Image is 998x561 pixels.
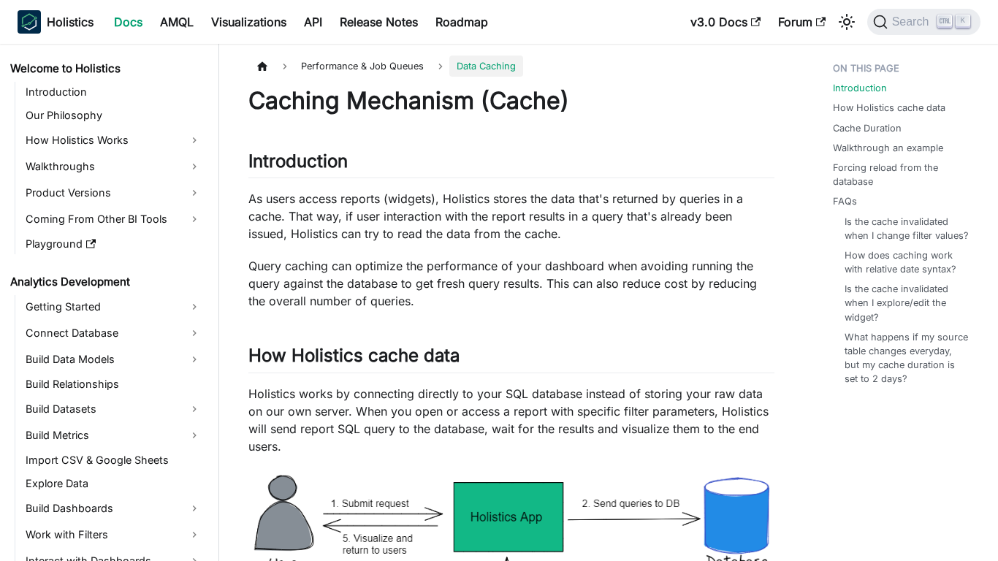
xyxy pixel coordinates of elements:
a: How Holistics Works [21,129,206,152]
a: Introduction [21,82,206,102]
a: Getting Started [21,295,206,318]
a: What happens if my source table changes everyday, but my cache duration is set to 2 days? [845,330,970,386]
a: AMQL [151,10,202,34]
a: Forum [769,10,834,34]
a: Import CSV & Google Sheets [21,450,206,470]
img: Holistics [18,10,41,34]
a: Welcome to Holistics [6,58,206,79]
span: Performance & Job Queues [294,56,431,77]
a: v3.0 Docs [682,10,769,34]
a: Product Versions [21,181,206,205]
a: Release Notes [331,10,427,34]
a: Is the cache invalidated when I change filter values? [845,215,970,243]
a: Build Data Models [21,348,206,371]
a: Playground [21,234,206,254]
a: Work with Filters [21,523,206,546]
nav: Breadcrumbs [248,56,774,77]
a: Is the cache invalidated when I explore/edit the widget? [845,282,970,324]
h2: How Holistics cache data [248,345,774,373]
a: How does caching work with relative date syntax? [845,248,970,276]
button: Switch between dark and light mode (currently light mode) [835,10,858,34]
a: Cache Duration [833,121,902,135]
p: As users access reports (widgets), Holistics stores the data that's returned by queries in a cach... [248,190,774,243]
a: Build Dashboards [21,497,206,520]
a: FAQs [833,194,857,208]
p: Query caching can optimize the performance of your dashboard when avoiding running the query agai... [248,257,774,310]
h1: Caching Mechanism (Cache) [248,86,774,115]
a: API [295,10,331,34]
kbd: K [956,15,970,28]
a: Our Philosophy [21,105,206,126]
a: Visualizations [202,10,295,34]
a: Coming From Other BI Tools [21,207,206,231]
a: Docs [105,10,151,34]
a: Analytics Development [6,272,206,292]
a: Build Metrics [21,424,206,447]
h2: Introduction [248,150,774,178]
a: Introduction [833,81,887,95]
a: Home page [248,56,276,77]
button: Search (Ctrl+K) [867,9,980,35]
a: Explore Data [21,473,206,494]
span: Search [888,15,938,28]
a: HolisticsHolistics [18,10,94,34]
a: Walkthrough an example [833,141,943,155]
a: Roadmap [427,10,497,34]
a: Connect Database [21,321,206,345]
a: Build Datasets [21,397,206,421]
a: How Holistics cache data [833,101,945,115]
a: Forcing reload from the database [833,161,975,188]
a: Build Relationships [21,374,206,394]
a: Walkthroughs [21,155,206,178]
p: Holistics works by connecting directly to your SQL database instead of storing your raw data on o... [248,385,774,455]
span: Data Caching [449,56,523,77]
b: Holistics [47,13,94,31]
